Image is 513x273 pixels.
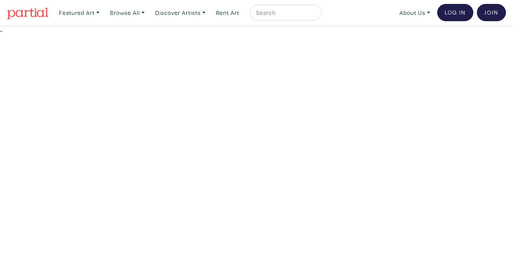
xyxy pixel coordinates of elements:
a: About Us [396,5,434,21]
a: Log In [437,4,473,21]
a: Browse All [106,5,148,21]
a: Discover Artists [152,5,209,21]
a: Rent Art [213,5,243,21]
a: Join [477,4,506,21]
input: Search [255,8,314,18]
a: Featured Art [55,5,103,21]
